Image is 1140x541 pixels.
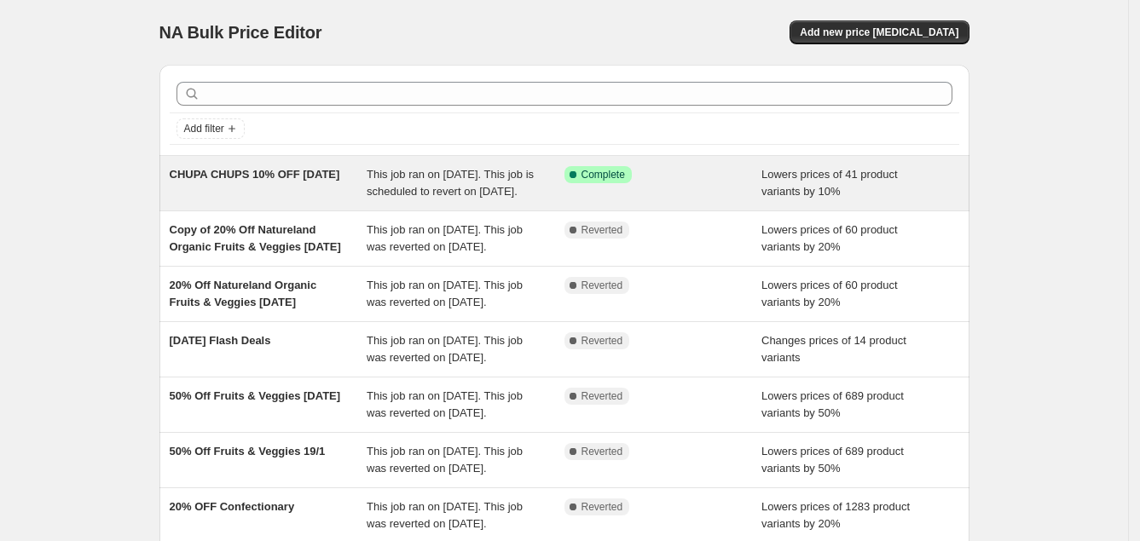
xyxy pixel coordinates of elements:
span: 50% Off Fruits & Veggies [DATE] [170,389,341,402]
span: This job ran on [DATE]. This job was reverted on [DATE]. [367,500,523,530]
span: Complete [582,168,625,181]
span: Lowers prices of 689 product variants by 50% [761,445,904,475]
span: 50% Off Fruits & Veggies 19/1 [170,445,326,458]
span: This job ran on [DATE]. This job was reverted on [DATE]. [367,445,523,475]
span: 20% Off Natureland Organic Fruits & Veggies [DATE] [170,279,317,308]
span: Changes prices of 14 product variants [761,334,906,364]
span: Lowers prices of 689 product variants by 50% [761,389,904,419]
span: Reverted [582,334,623,348]
span: Reverted [582,500,623,514]
span: Lowers prices of 60 product variants by 20% [761,279,898,308]
span: 20% OFF Confectionary [170,500,295,513]
span: This job ran on [DATE]. This job was reverted on [DATE]. [367,279,523,308]
span: Lowers prices of 60 product variants by 20% [761,223,898,253]
span: Lowers prices of 41 product variants by 10% [761,168,898,198]
span: Reverted [582,389,623,403]
span: Lowers prices of 1283 product variants by 20% [761,500,910,530]
span: [DATE] Flash Deals [170,334,271,347]
span: Copy of 20% Off Natureland Organic Fruits & Veggies [DATE] [170,223,341,253]
span: NA Bulk Price Editor [159,23,322,42]
span: This job ran on [DATE]. This job was reverted on [DATE]. [367,223,523,253]
button: Add filter [176,118,245,139]
span: This job ran on [DATE]. This job was reverted on [DATE]. [367,334,523,364]
span: Reverted [582,445,623,458]
span: Add new price [MEDICAL_DATA] [800,26,958,39]
span: Reverted [582,223,623,237]
span: This job ran on [DATE]. This job is scheduled to revert on [DATE]. [367,168,534,198]
span: This job ran on [DATE]. This job was reverted on [DATE]. [367,389,523,419]
span: CHUPA CHUPS 10% OFF [DATE] [170,168,340,181]
button: Add new price [MEDICAL_DATA] [790,20,969,44]
span: Add filter [184,122,224,135]
span: Reverted [582,279,623,292]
